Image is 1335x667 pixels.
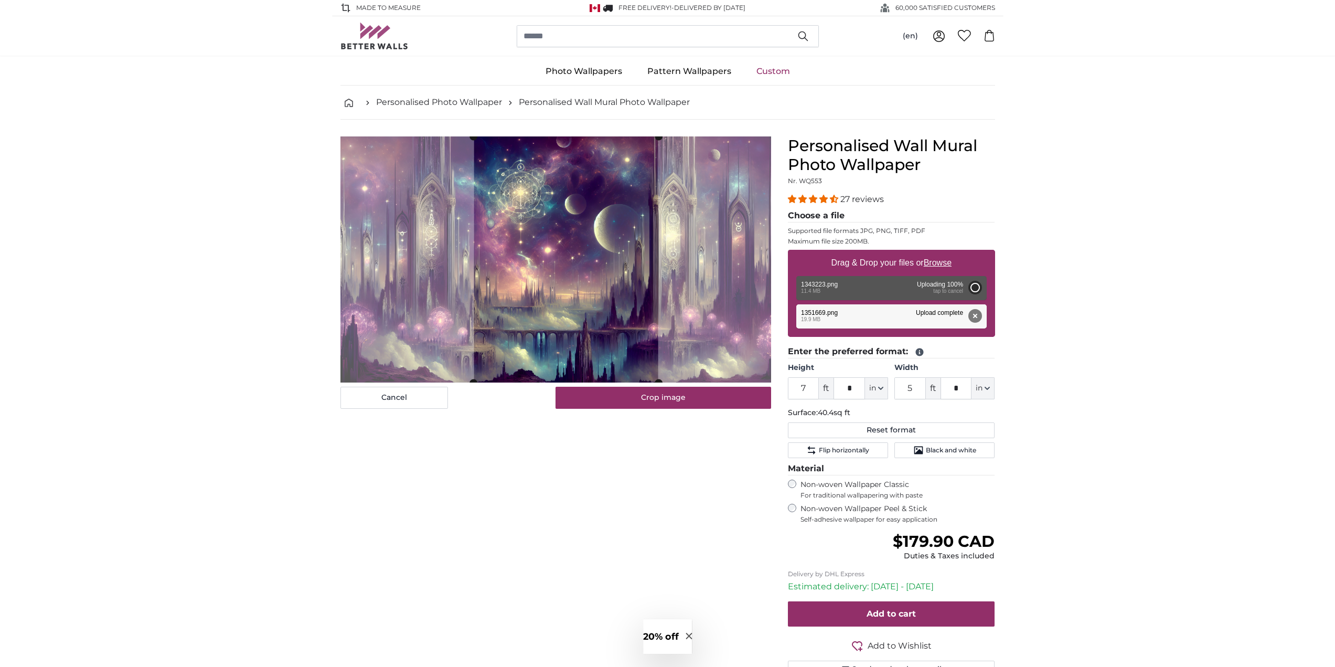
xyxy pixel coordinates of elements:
[788,570,995,578] p: Delivery by DHL Express
[788,580,995,593] p: Estimated delivery: [DATE] - [DATE]
[788,422,995,438] button: Reset format
[788,408,995,418] p: Surface:
[800,491,995,500] span: For traditional wallpapering with paste
[894,27,926,46] button: (en)
[971,377,995,399] button: in
[894,442,995,458] button: Black and white
[356,3,421,13] span: Made to Measure
[533,58,635,85] a: Photo Wallpapers
[788,136,995,174] h1: Personalised Wall Mural Photo Wallpaper
[926,377,941,399] span: ft
[744,58,803,85] a: Custom
[340,23,409,49] img: Betterwalls
[976,383,982,394] span: in
[788,237,995,246] p: Maximum file size 200MB.
[788,345,995,358] legend: Enter the preferred format:
[893,532,995,551] span: $179.90 CAD
[893,551,995,562] div: Duties & Taxes included
[376,96,502,109] a: Personalised Photo Wallpaper
[671,4,745,12] span: -
[788,194,840,204] span: 4.41 stars
[800,515,995,524] span: Self-adhesive wallpaper for easy application
[618,4,671,12] span: FREE delivery!
[840,194,884,204] span: 27 reviews
[788,177,822,185] span: Nr. WQ553
[924,258,952,267] u: Browse
[788,363,888,373] label: Height
[556,387,771,409] button: Crop image
[865,377,888,399] button: in
[869,383,876,394] span: in
[635,58,744,85] a: Pattern Wallpapers
[800,480,995,500] label: Non-woven Wallpaper Classic
[590,4,600,12] img: Canada
[340,86,995,120] nav: breadcrumbs
[788,462,995,475] legend: Material
[819,446,869,454] span: Flip horizontally
[788,639,995,652] button: Add to Wishlist
[868,640,932,652] span: Add to Wishlist
[926,446,976,454] span: Black and white
[788,209,995,223] legend: Choose a file
[827,252,955,273] label: Drag & Drop your files or
[340,387,448,409] button: Cancel
[788,442,888,458] button: Flip horizontally
[895,3,995,13] span: 60,000 SATISFIED CUSTOMERS
[867,609,916,619] span: Add to cart
[519,96,690,109] a: Personalised Wall Mural Photo Wallpaper
[800,504,995,524] label: Non-woven Wallpaper Peel & Stick
[819,377,834,399] span: ft
[894,363,995,373] label: Width
[818,408,850,417] span: 40.4sq ft
[788,601,995,627] button: Add to cart
[674,4,745,12] span: Delivered by [DATE]
[788,227,995,235] p: Supported file formats JPG, PNG, TIFF, PDF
